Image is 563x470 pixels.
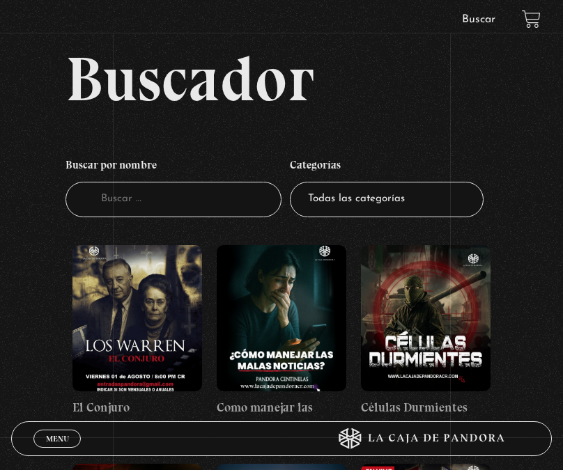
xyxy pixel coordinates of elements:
[462,14,495,25] a: Buscar
[361,398,491,417] h4: Células Durmientes
[290,152,484,182] h4: Categorías
[65,152,281,182] h4: Buscar por nombre
[361,245,491,417] a: Células Durmientes
[522,10,541,29] a: View your shopping cart
[217,398,346,436] h4: Como manejar las malas noticias?
[72,398,202,417] h4: El Conjuro
[72,245,202,417] a: El Conjuro
[65,47,552,110] h2: Buscador
[217,245,346,436] a: Como manejar las malas noticias?
[41,446,74,456] span: Cerrar
[46,434,69,443] span: Menu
